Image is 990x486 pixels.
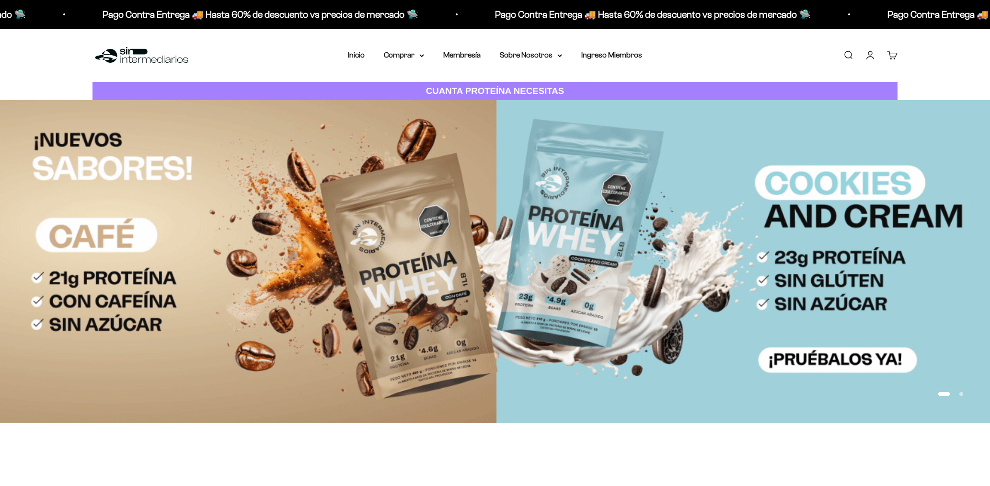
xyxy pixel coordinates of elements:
a: Membresía [443,51,481,59]
strong: CUANTA PROTEÍNA NECESITAS [426,86,564,96]
p: Pago Contra Entrega 🚚 Hasta 60% de descuento vs precios de mercado 🛸 [93,7,409,22]
p: Pago Contra Entrega 🚚 Hasta 60% de descuento vs precios de mercado 🛸 [486,7,802,22]
summary: Comprar [384,49,424,61]
summary: Sobre Nosotros [500,49,562,61]
a: Inicio [348,51,365,59]
a: Ingreso Miembros [581,51,642,59]
a: CUANTA PROTEÍNA NECESITAS [92,82,898,101]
